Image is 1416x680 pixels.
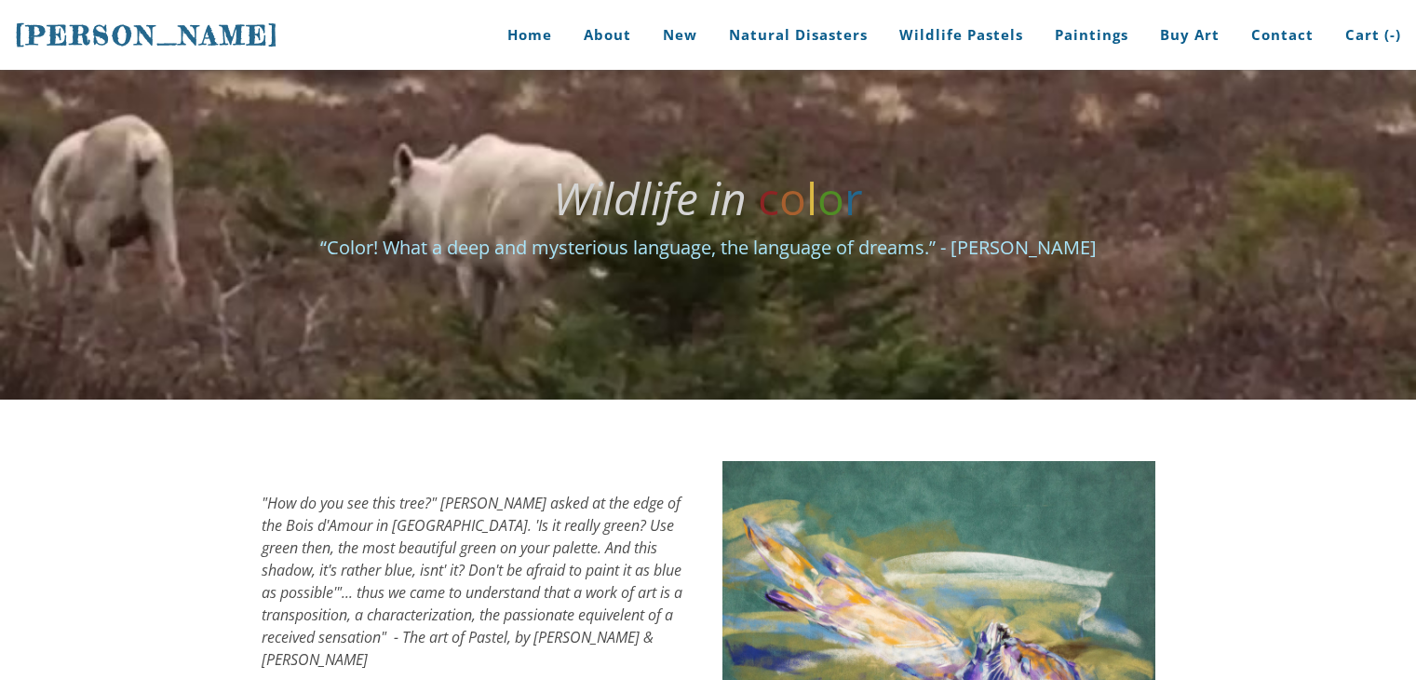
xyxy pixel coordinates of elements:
a: [PERSON_NAME] [15,18,279,53]
font: r [844,168,863,228]
span: [PERSON_NAME] [15,20,279,51]
font: o [779,168,806,228]
div: ​“Color! What a deep and mysterious language, the language of dreams.” - [PERSON_NAME] [262,234,1155,262]
span: - [1390,25,1396,44]
font: c [758,168,779,228]
font: l [806,168,817,228]
em: "How do you see this tree?" [PERSON_NAME] asked at the edge of the Bois d'Amour in [GEOGRAPHIC_DA... [262,493,682,670]
em: Wildlife in [553,168,747,228]
font: o [817,168,844,228]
